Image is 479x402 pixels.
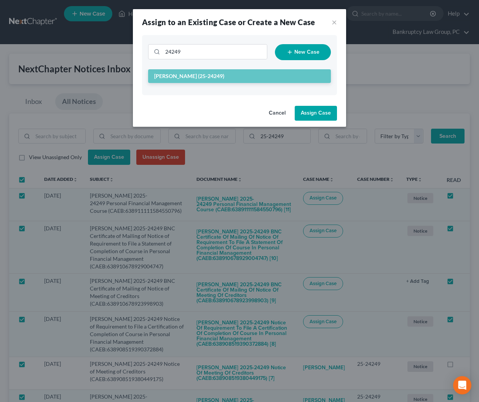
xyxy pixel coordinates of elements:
button: New Case [275,44,331,60]
div: Open Intercom Messenger [453,376,471,394]
strong: Assign to an Existing Case or Create a New Case [142,18,315,27]
input: Search Cases... [163,45,267,59]
span: [PERSON_NAME] [154,73,197,79]
button: Cancel [263,106,292,121]
button: Assign Case [295,106,337,121]
button: × [332,18,337,27]
span: (25-24249) [198,73,224,79]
